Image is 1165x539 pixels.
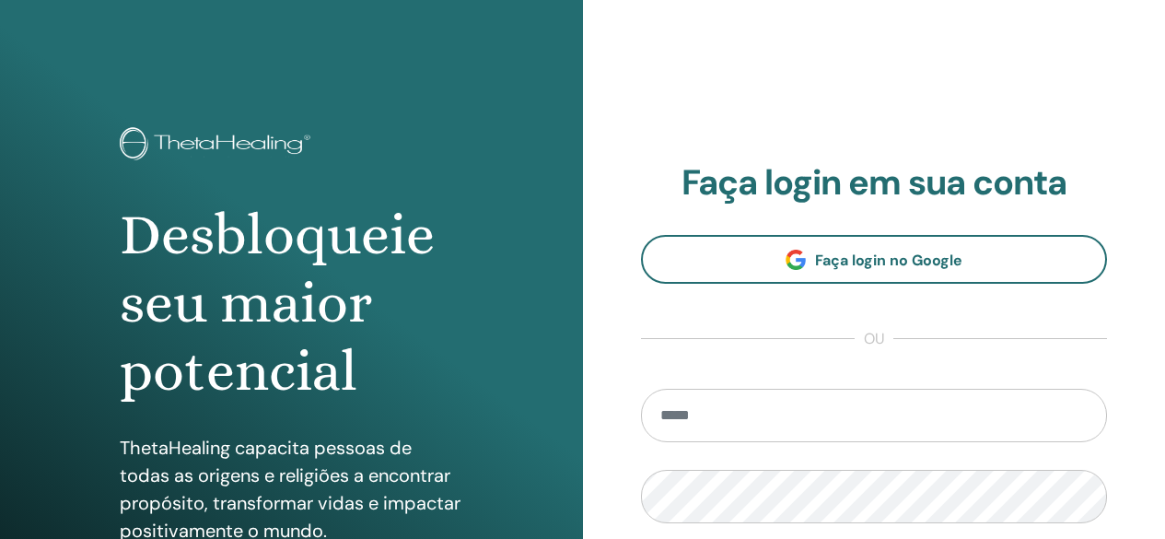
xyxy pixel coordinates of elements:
[641,235,1108,284] a: Faça login no Google
[855,328,893,350] span: ou
[641,162,1108,205] h2: Faça login em sua conta
[120,201,462,406] h1: Desbloqueie seu maior potencial
[815,251,962,270] span: Faça login no Google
